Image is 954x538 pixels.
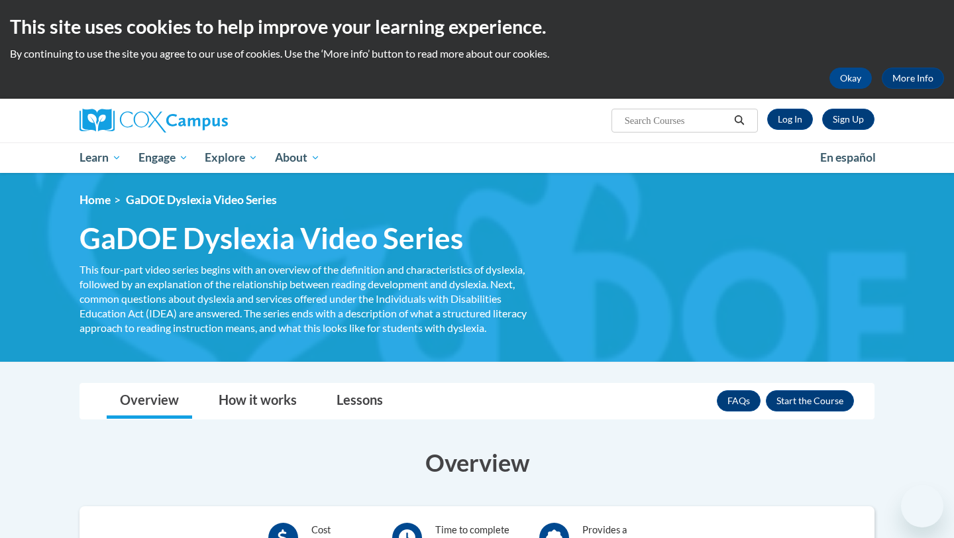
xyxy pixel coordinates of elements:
a: Learn [71,142,130,173]
h3: Overview [79,446,874,479]
p: By continuing to use the site you agree to our use of cookies. Use the ‘More info’ button to read... [10,46,944,61]
a: FAQs [717,390,761,411]
a: Overview [107,384,192,419]
span: Learn [79,150,121,166]
a: About [266,142,329,173]
span: Explore [205,150,258,166]
button: Okay [829,68,872,89]
a: Cox Campus [79,109,331,133]
a: Register [822,109,874,130]
a: Engage [130,142,197,173]
span: GaDOE Dyslexia Video Series [126,193,277,207]
iframe: Button to launch messaging window [901,485,943,527]
input: Search Courses [623,113,729,129]
a: More Info [882,68,944,89]
a: Explore [196,142,266,173]
div: This four-part video series begins with an overview of the definition and characteristics of dysl... [79,262,537,335]
div: Main menu [60,142,894,173]
h2: This site uses cookies to help improve your learning experience. [10,13,944,40]
a: Home [79,193,111,207]
a: Lessons [323,384,396,419]
button: Enroll [766,390,854,411]
span: About [275,150,320,166]
button: Search [729,113,749,129]
span: GaDOE Dyslexia Video Series [79,221,463,256]
a: En español [812,144,884,172]
a: Log In [767,109,813,130]
span: En español [820,150,876,164]
span: Engage [138,150,188,166]
a: How it works [205,384,310,419]
img: Cox Campus [79,109,228,133]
